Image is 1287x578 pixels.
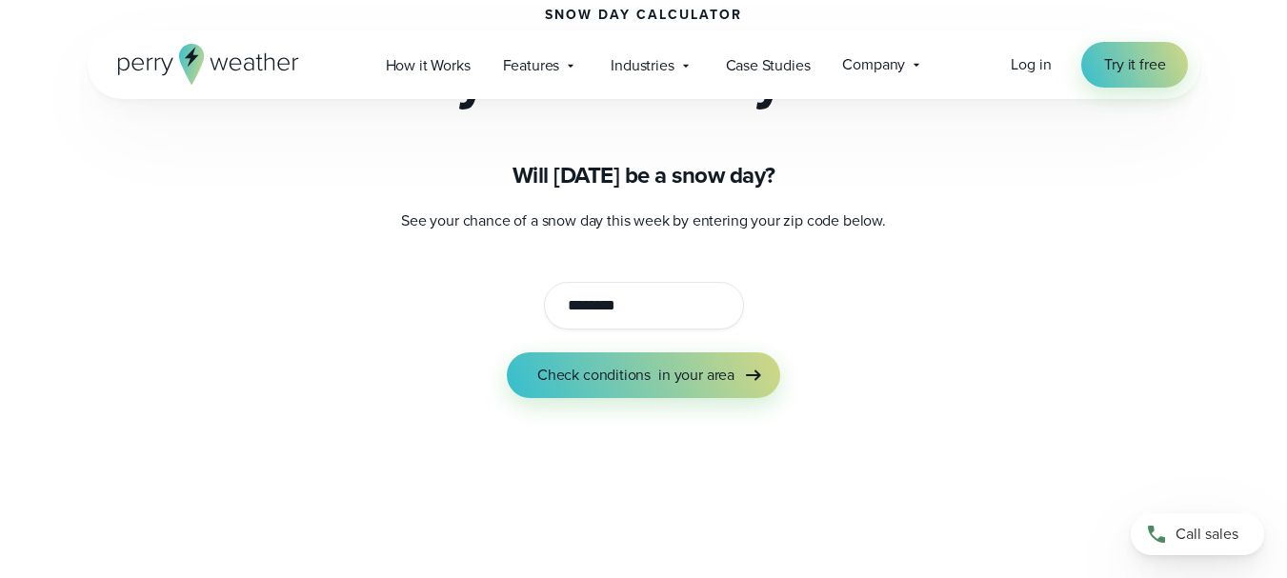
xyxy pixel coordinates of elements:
h1: Snow Day Calculator [545,8,742,23]
span: Industries [611,54,674,77]
button: Check conditionsin your area [507,352,780,398]
span: Call sales [1176,523,1238,546]
span: Log in [1011,53,1051,75]
span: in your area [658,364,734,387]
a: Case Studies [710,46,827,85]
h2: Snow Day Probability Calculator [221,46,1067,107]
a: How it Works [370,46,487,85]
span: Try it free [1104,53,1165,76]
span: How it Works [386,54,471,77]
span: Check conditions [537,364,651,387]
a: Call sales [1131,513,1264,555]
a: Try it free [1081,42,1188,88]
h1: Will [DATE] be a snow day? [183,160,1105,190]
p: See your chance of a snow day this week by entering your zip code below. [183,209,1105,232]
span: Company [842,53,905,76]
span: Case Studies [726,54,811,77]
span: Features [503,54,560,77]
a: Log in [1011,53,1051,76]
